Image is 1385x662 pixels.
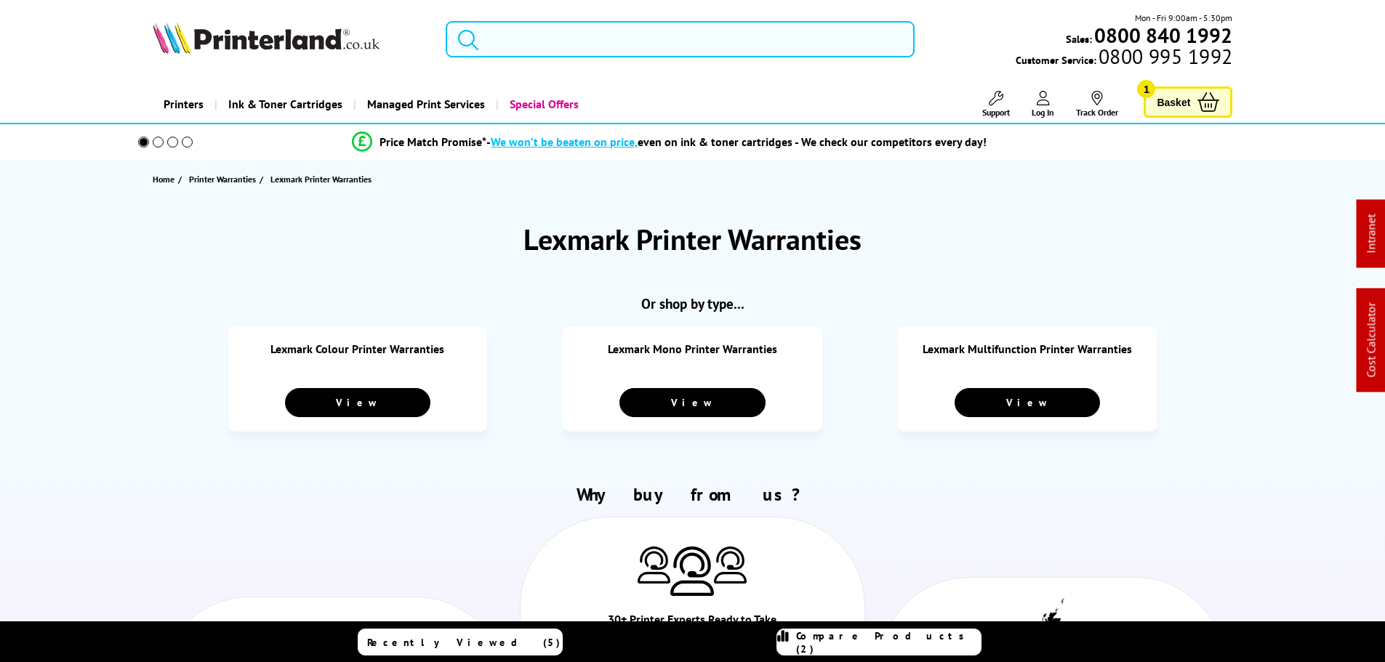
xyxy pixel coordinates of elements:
span: Recently Viewed (5) [367,636,561,649]
a: Intranet [1364,214,1378,254]
a: Cost Calculator [1364,303,1378,378]
a: Lexmark Mono Printer Warranties [608,342,777,356]
a: Compare Products (2) [776,629,981,655]
span: Compare Products (2) [796,629,981,655]
a: Basket 1 [1144,86,1232,118]
a: Recently Viewed (5) [358,629,563,655]
span: Support [982,107,1010,118]
a: 0800 840 1992 [1092,28,1232,42]
span: Log In [1032,107,1054,118]
a: View [285,388,430,417]
a: Special Offers [496,86,590,123]
div: 30+ Printer Experts Ready to Take Your Call [606,610,779,653]
img: Printer Experts [638,546,670,584]
a: View [955,388,1100,417]
a: Home [153,171,178,187]
img: Printer Experts [714,546,747,584]
a: Managed Print Services [353,86,496,123]
a: Lexmark Multifunction Printer Warranties [923,342,1132,356]
span: 1 [1137,80,1155,98]
a: Ink & Toner Cartridges [214,86,353,123]
div: - even on ink & toner cartridges - We check our competitors every day! [486,134,987,149]
span: Ink & Toner Cartridges [228,86,342,123]
a: Track Order [1076,91,1118,118]
span: Sales: [1066,32,1092,46]
span: Customer Service: [1016,49,1232,67]
h1: Lexmark Printer Warranties [523,220,862,258]
a: Printer Warranties [189,171,260,187]
a: Printers [153,86,214,123]
img: Printer Experts [670,546,714,597]
img: Printerland Logo [153,22,380,54]
span: 0800 995 1992 [1096,49,1232,63]
span: We won’t be beaten on price, [491,134,638,149]
b: 0800 840 1992 [1094,22,1232,49]
a: Support [982,91,1010,118]
li: modal_Promise [119,129,1221,155]
a: Printerland Logo [153,22,428,57]
span: Lexmark Printer Warranties [270,174,372,185]
h2: Or shop by type... [153,294,1233,312]
span: Mon - Fri 9:00am - 5:30pm [1135,11,1232,25]
span: Basket [1157,92,1190,112]
a: Log In [1032,91,1054,118]
span: Price Match Promise* [380,134,486,149]
span: Printer Warranties [189,171,256,187]
h2: Why buy from us? [153,483,1233,506]
a: Lexmark Colour Printer Warranties [270,342,444,356]
a: View [619,388,765,417]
